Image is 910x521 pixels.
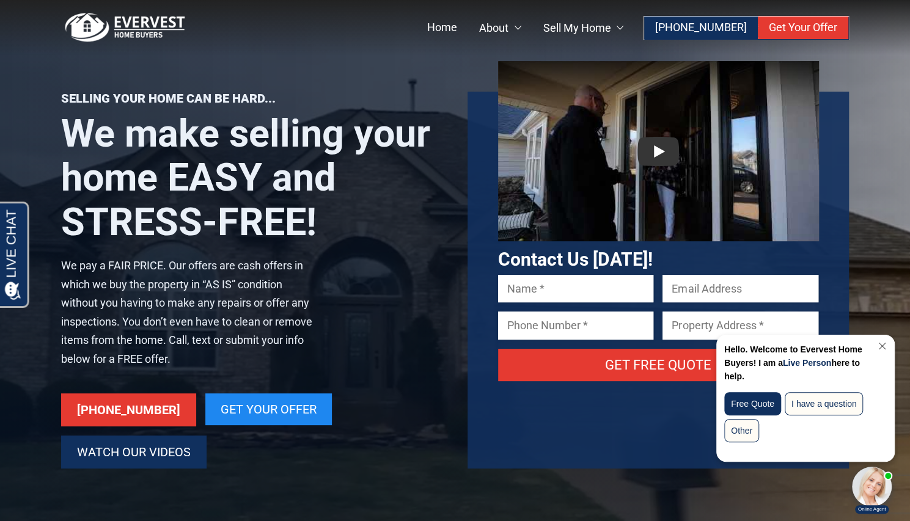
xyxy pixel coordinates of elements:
input: Property Address * [662,312,818,339]
input: Get Free Quote [498,349,819,381]
h1: We make selling your home EASY and STRESS-FREE! [61,112,443,244]
p: We pay a FAIR PRICE. Our offers are cash offers in which we buy the property in “AS IS” condition... [61,257,315,369]
p: Selling your home can be hard... [61,92,443,106]
h3: Contact Us [DATE]! [498,249,819,271]
a: Watch Our Videos [61,435,207,468]
form: Contact form [498,275,819,396]
input: Phone Number * [498,312,654,339]
input: Name * [498,275,654,302]
a: Get Your Offer [205,393,332,425]
img: logo.png [61,12,189,43]
span: [PHONE_NUMBER] [77,403,180,417]
iframe: Chat Invitation [702,332,898,515]
a: Sell My Home [532,16,635,39]
a: Home [416,16,468,39]
input: Email Address [662,275,818,302]
a: [PHONE_NUMBER] [61,393,196,426]
a: Get Your Offer [758,16,848,39]
a: About [468,16,532,39]
a: [PHONE_NUMBER] [644,16,758,39]
span: Opens a chat window [30,10,98,25]
span: [PHONE_NUMBER] [655,21,747,34]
